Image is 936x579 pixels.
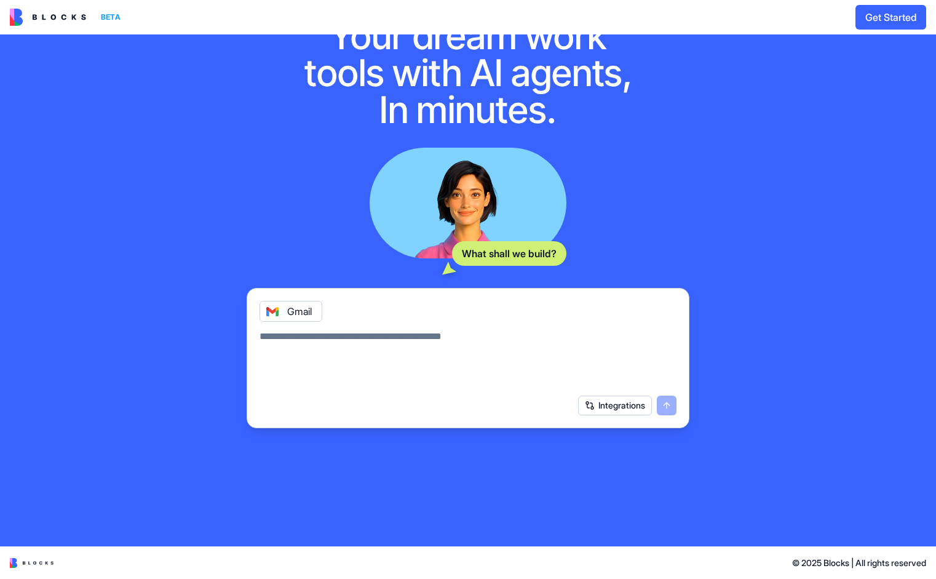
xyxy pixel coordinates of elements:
img: logo [10,558,54,568]
button: Get Started [855,5,926,30]
div: Gmail [260,301,322,322]
div: What shall we build? [452,241,566,266]
button: Integrations [578,396,652,415]
a: BETA [10,9,125,26]
h1: Your dream work tools with AI agents, In minutes. [291,17,645,128]
span: © 2025 Blocks | All rights reserved [792,557,926,569]
img: logo [10,9,86,26]
div: BETA [96,9,125,26]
